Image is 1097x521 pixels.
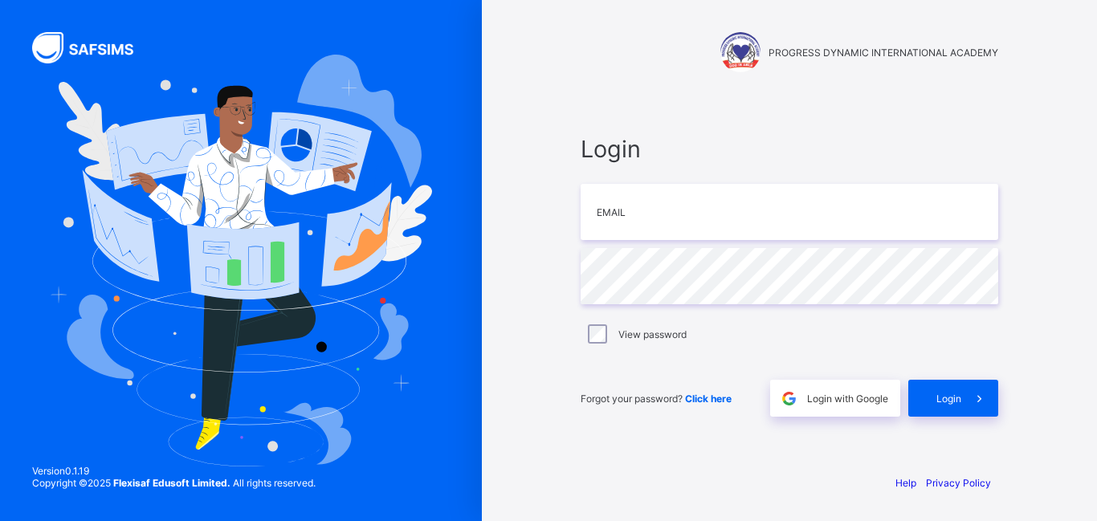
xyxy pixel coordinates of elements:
span: Copyright © 2025 All rights reserved. [32,477,316,489]
strong: Flexisaf Edusoft Limited. [113,477,230,489]
span: Login with Google [807,393,888,405]
img: Hero Image [50,55,432,466]
span: Version 0.1.19 [32,465,316,477]
span: Login [581,135,998,163]
a: Privacy Policy [926,477,991,489]
img: SAFSIMS Logo [32,32,153,63]
a: Click here [685,393,732,405]
span: Login [936,393,961,405]
span: PROGRESS DYNAMIC INTERNATIONAL ACADEMY [769,47,998,59]
img: google.396cfc9801f0270233282035f929180a.svg [780,389,798,408]
a: Help [895,477,916,489]
span: Forgot your password? [581,393,732,405]
label: View password [618,328,687,340]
